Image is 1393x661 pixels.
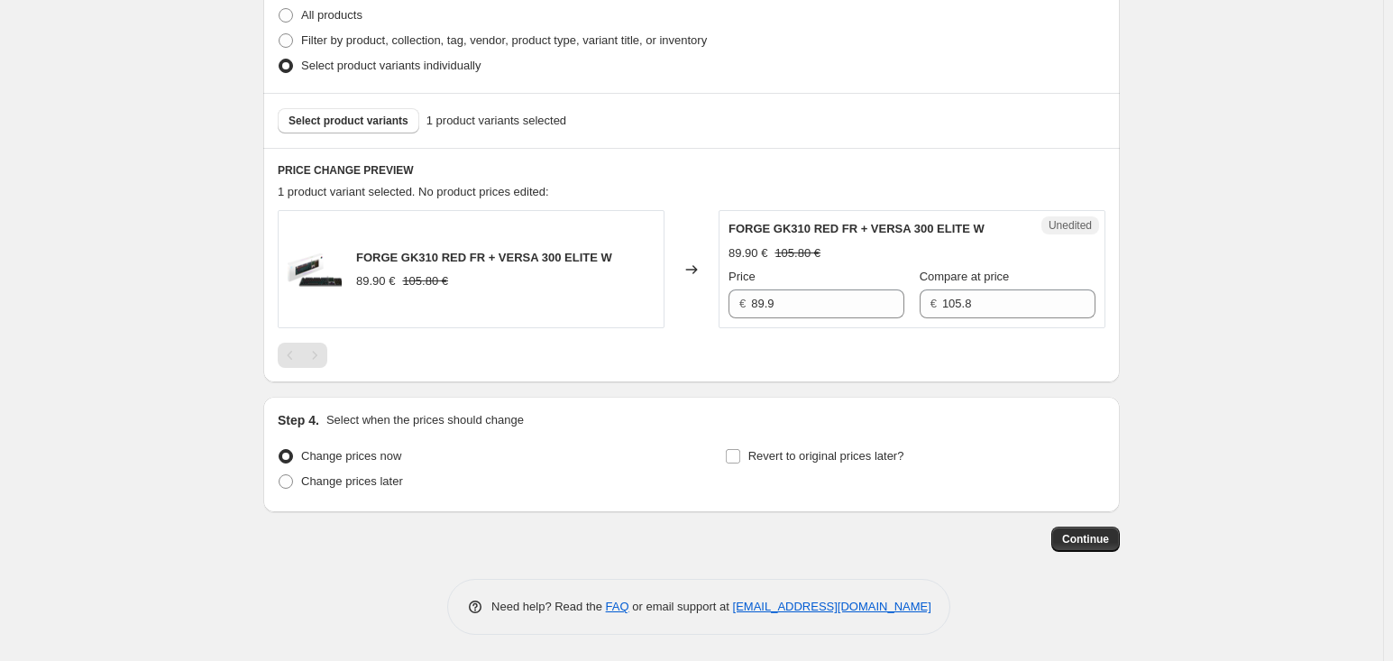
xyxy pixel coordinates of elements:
h6: PRICE CHANGE PREVIEW [278,163,1105,178]
span: Select product variants [289,114,408,128]
button: Select product variants [278,108,419,133]
div: 89.90 € [356,272,395,290]
span: 1 product variant selected. No product prices edited: [278,185,549,198]
span: Change prices now [301,449,401,463]
span: Unedited [1049,218,1092,233]
span: Price [729,270,756,283]
nav: Pagination [278,343,327,368]
span: or email support at [629,600,733,613]
span: Revert to original prices later? [748,449,904,463]
h2: Step 4. [278,411,319,429]
strike: 105.80 € [402,272,448,290]
span: Filter by product, collection, tag, vendor, product type, variant title, or inventory [301,33,707,47]
img: 1024_af5220d3-85b4-4731-ba6f-ae9388b62762_80x.png [288,243,342,297]
a: FAQ [606,600,629,613]
strike: 105.80 € [774,244,820,262]
span: Select product variants individually [301,59,481,72]
span: FORGE GK310 RED FR + VERSA 300 ELITE W [356,251,612,264]
span: Compare at price [920,270,1010,283]
span: Change prices later [301,474,403,488]
span: € [930,297,937,310]
span: 1 product variants selected [426,112,566,130]
a: [EMAIL_ADDRESS][DOMAIN_NAME] [733,600,931,613]
span: All products [301,8,362,22]
span: € [739,297,746,310]
span: Need help? Read the [491,600,606,613]
div: 89.90 € [729,244,767,262]
p: Select when the prices should change [326,411,524,429]
span: FORGE GK310 RED FR + VERSA 300 ELITE W [729,222,985,235]
button: Continue [1051,527,1120,552]
span: Continue [1062,532,1109,546]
